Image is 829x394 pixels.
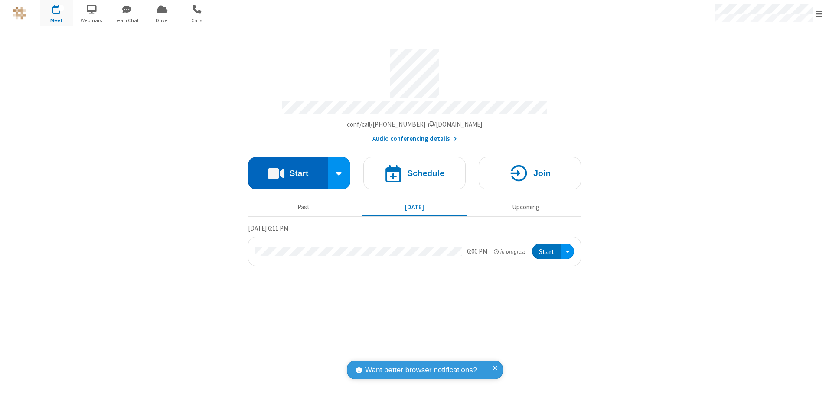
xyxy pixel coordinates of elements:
[75,16,108,24] span: Webinars
[251,199,356,215] button: Past
[533,169,551,177] h4: Join
[111,16,143,24] span: Team Chat
[248,224,288,232] span: [DATE] 6:11 PM
[181,16,213,24] span: Calls
[407,169,444,177] h4: Schedule
[248,43,581,144] section: Account details
[40,16,73,24] span: Meet
[347,120,483,128] span: Copy my meeting room link
[248,223,581,267] section: Today's Meetings
[561,244,574,260] div: Open menu
[362,199,467,215] button: [DATE]
[289,169,308,177] h4: Start
[59,5,64,11] div: 1
[328,157,351,189] div: Start conference options
[467,247,487,257] div: 6:00 PM
[479,157,581,189] button: Join
[372,134,457,144] button: Audio conferencing details
[146,16,178,24] span: Drive
[13,7,26,20] img: QA Selenium DO NOT DELETE OR CHANGE
[365,365,477,376] span: Want better browser notifications?
[248,157,328,189] button: Start
[494,247,525,256] em: in progress
[363,157,466,189] button: Schedule
[532,244,561,260] button: Start
[473,199,578,215] button: Upcoming
[347,120,483,130] button: Copy my meeting room linkCopy my meeting room link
